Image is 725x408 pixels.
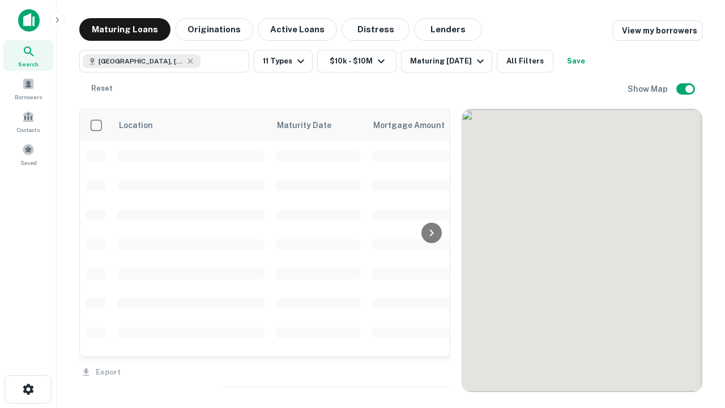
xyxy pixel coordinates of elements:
[3,106,53,137] a: Contacts
[118,118,153,132] span: Location
[254,50,313,73] button: 11 Types
[414,18,482,41] button: Lenders
[497,50,553,73] button: All Filters
[668,317,725,372] iframe: Chat Widget
[410,54,487,68] div: Maturing [DATE]
[15,92,42,101] span: Borrowers
[79,18,170,41] button: Maturing Loans
[20,158,37,167] span: Saved
[84,77,120,100] button: Reset
[3,139,53,169] a: Saved
[18,59,39,69] span: Search
[3,73,53,104] a: Borrowers
[270,109,366,141] th: Maturity Date
[258,18,337,41] button: Active Loans
[112,109,270,141] th: Location
[317,50,396,73] button: $10k - $10M
[401,50,492,73] button: Maturing [DATE]
[18,9,40,32] img: capitalize-icon.png
[99,56,184,66] span: [GEOGRAPHIC_DATA], [GEOGRAPHIC_DATA]
[462,109,702,392] div: 0 0
[373,118,459,132] span: Mortgage Amount
[628,83,669,95] h6: Show Map
[277,118,346,132] span: Maturity Date
[3,40,53,71] a: Search
[613,20,702,41] a: View my borrowers
[175,18,253,41] button: Originations
[366,109,491,141] th: Mortgage Amount
[342,18,410,41] button: Distress
[558,50,594,73] button: Save your search to get updates of matches that match your search criteria.
[17,125,40,134] span: Contacts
